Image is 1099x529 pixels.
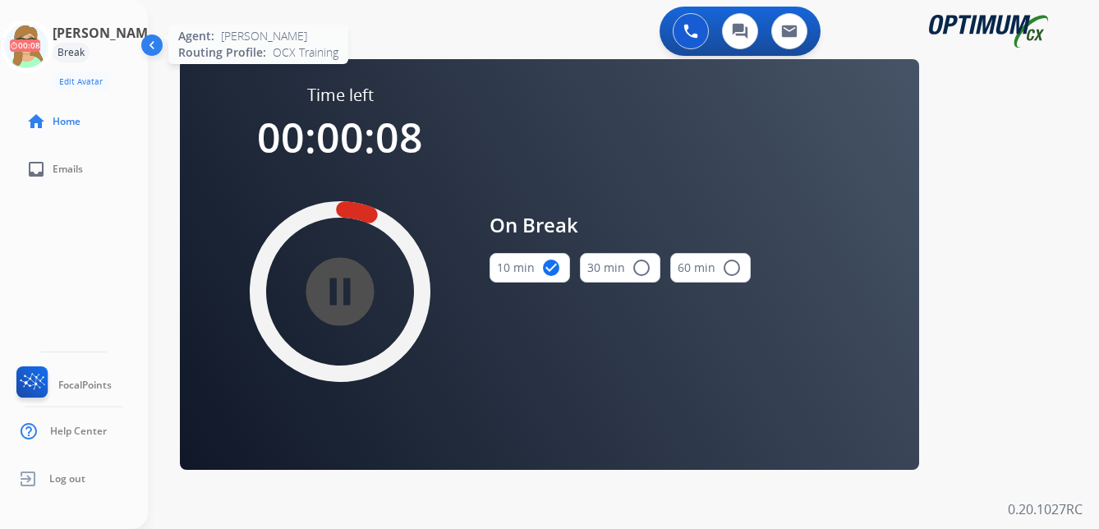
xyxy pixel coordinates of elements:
mat-icon: pause_circle_filled [330,282,350,301]
span: Log out [49,472,85,485]
mat-icon: inbox [26,159,46,179]
span: Routing Profile: [178,44,266,61]
span: Emails [53,163,83,176]
button: 10 min [490,253,570,283]
span: Agent: [178,28,214,44]
div: Break [53,43,90,62]
mat-icon: home [26,112,46,131]
span: 00:00:08 [257,109,423,165]
span: Help Center [50,425,107,438]
button: 30 min [580,253,660,283]
span: FocalPoints [58,379,112,392]
span: Home [53,115,80,128]
span: On Break [490,210,751,240]
button: Edit Avatar [53,72,109,91]
p: 0.20.1027RC [1008,499,1083,519]
h3: [PERSON_NAME] [53,23,159,43]
mat-icon: radio_button_unchecked [722,258,742,278]
span: OCX Training [273,44,338,61]
span: Time left [307,84,374,107]
button: 60 min [670,253,751,283]
a: FocalPoints [13,366,112,404]
mat-icon: check_circle [541,258,561,278]
mat-icon: radio_button_unchecked [632,258,651,278]
span: [PERSON_NAME] [221,28,307,44]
